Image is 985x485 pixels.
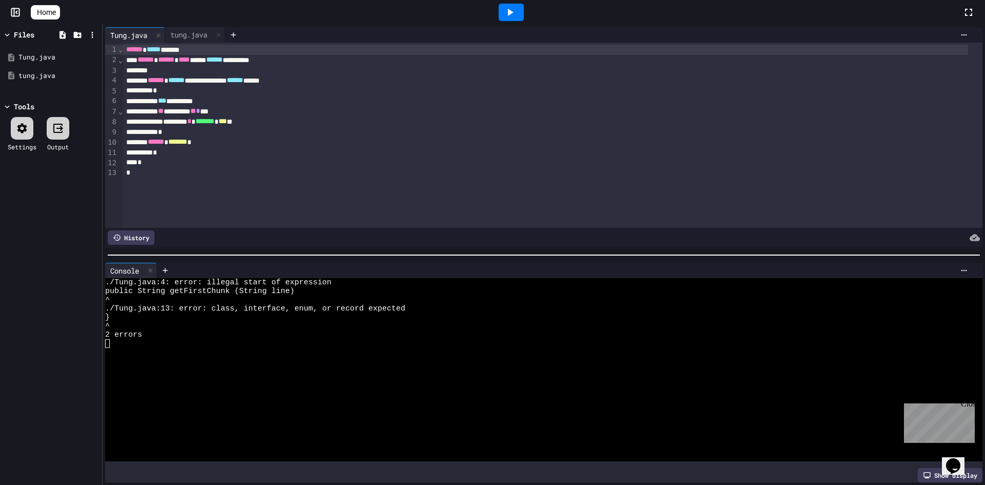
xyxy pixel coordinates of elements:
span: } [105,313,110,322]
div: 4 [105,75,118,86]
div: 10 [105,138,118,148]
div: 8 [105,117,118,127]
div: 2 [105,55,118,65]
div: History [108,230,154,245]
div: Chat with us now!Close [4,4,71,65]
div: 9 [105,127,118,138]
div: 12 [105,158,118,168]
span: Fold line [118,107,123,115]
div: tung.java [165,27,225,43]
div: 3 [105,66,118,76]
div: Console [105,265,144,276]
span: public String getFirstChunk (String line) [105,287,294,296]
span: 2 errors [105,331,142,339]
div: Console [105,263,157,278]
span: Fold line [118,45,123,53]
div: Tools [14,101,34,112]
div: 5 [105,86,118,96]
div: Settings [8,142,36,151]
span: ^ [105,322,110,331]
div: 7 [105,107,118,117]
span: ./Tung.java:4: error: illegal start of expression [105,278,331,287]
iframe: chat widget [942,444,975,475]
span: ^ [105,296,110,304]
div: 1 [105,45,118,55]
div: 11 [105,148,118,158]
span: Fold line [118,56,123,64]
div: tung.java [165,29,212,40]
div: Files [14,29,34,40]
div: tung.java [18,71,98,81]
div: Tung.java [105,30,152,41]
iframe: chat widget [900,399,975,443]
div: Tung.java [18,52,98,63]
div: 6 [105,96,118,106]
a: Home [31,5,60,20]
div: Output [47,142,69,151]
div: Tung.java [105,27,165,43]
div: 13 [105,168,118,178]
div: Show display [918,468,982,482]
span: Home [37,7,56,17]
span: ./Tung.java:13: error: class, interface, enum, or record expected [105,304,405,313]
